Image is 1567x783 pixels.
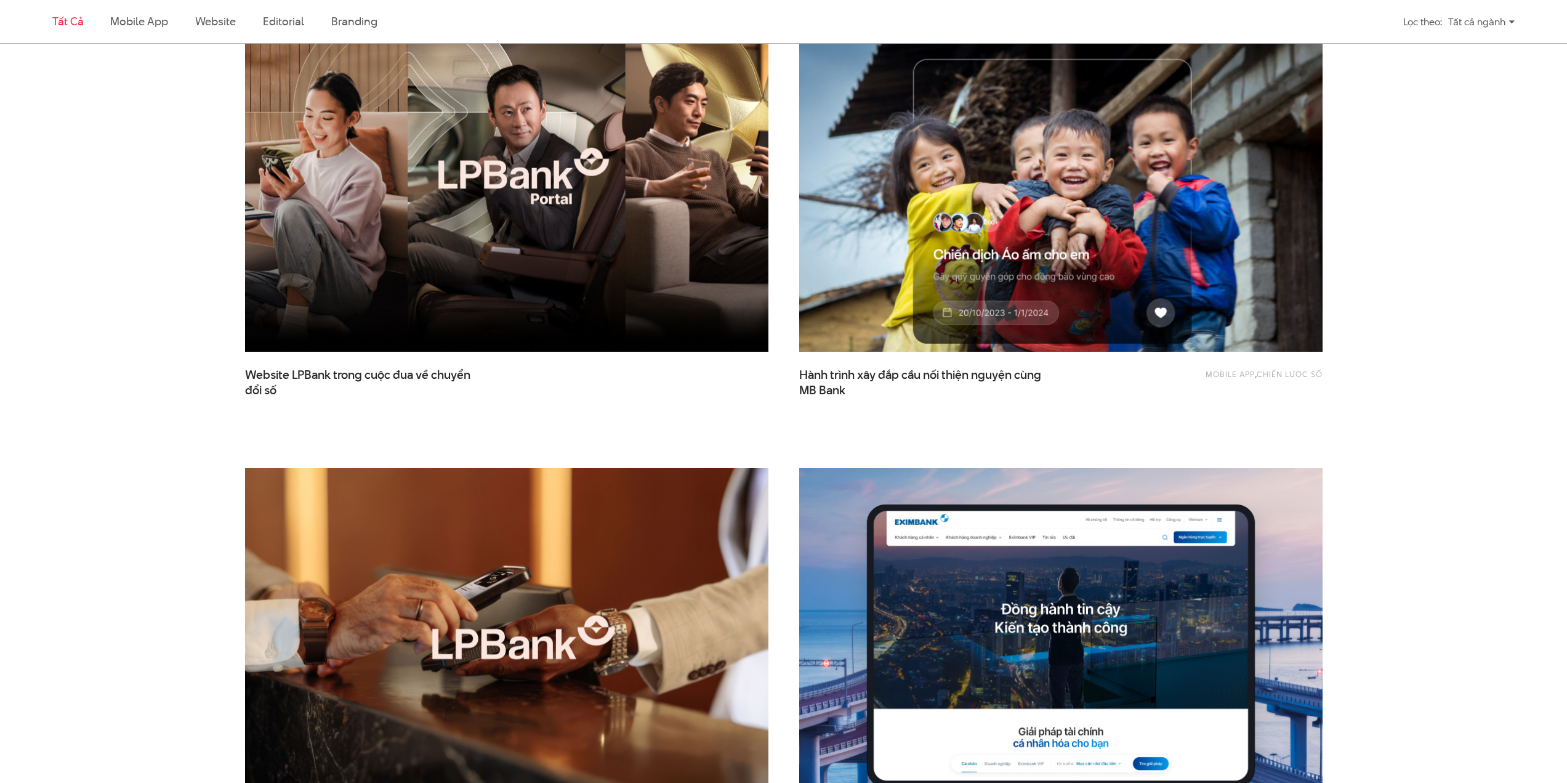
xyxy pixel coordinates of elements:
[799,367,1045,398] a: Hành trình xây đắp cầu nối thiện nguyện cùngMB Bank
[1113,367,1323,392] div: ,
[331,14,377,29] a: Branding
[245,367,491,398] a: Website LPBank trong cuộc đua về chuyểnđổi số
[245,383,276,399] span: đổi số
[799,383,845,399] span: MB Bank
[263,14,304,29] a: Editorial
[799,367,1045,398] span: Hành trình xây đắp cầu nối thiện nguyện cùng
[1257,368,1323,379] a: Chiến lược số
[245,1,768,352] img: LPBank portal
[245,367,491,398] span: Website LPBank trong cuộc đua về chuyển
[195,14,236,29] a: Website
[1206,368,1255,379] a: Mobile app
